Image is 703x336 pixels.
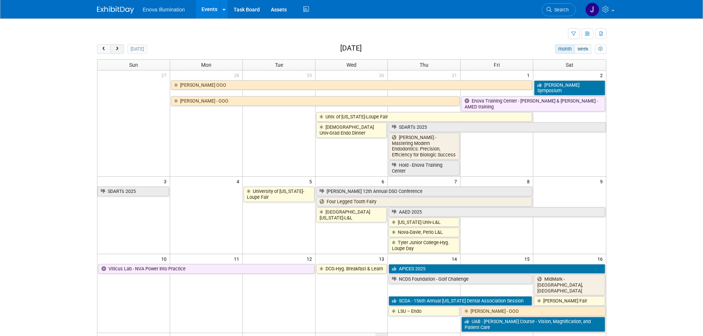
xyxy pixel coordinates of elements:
[127,44,147,54] button: [DATE]
[534,274,605,295] a: MidMark - [GEOGRAPHIC_DATA], [GEOGRAPHIC_DATA]
[542,3,576,16] a: Search
[389,306,459,316] a: LSU – Endo
[524,254,533,263] span: 15
[316,207,387,222] a: [GEOGRAPHIC_DATA][US_STATE]-L&L
[236,177,242,186] span: 4
[598,47,603,52] i: Personalize Calendar
[275,62,283,68] span: Tue
[597,254,606,263] span: 16
[316,264,387,274] a: DCG-Hyg. Breakfast & Learn
[454,177,460,186] span: 7
[389,160,459,176] a: Hold - Enova Training Center
[244,187,314,202] a: University of [US_STATE]-Loupe Fair
[309,177,315,186] span: 5
[461,317,605,332] a: UAB - [PERSON_NAME] Course - Vision, Magnification, and Patient Care
[306,254,315,263] span: 12
[389,207,605,217] a: AAED 2025
[461,306,606,316] a: [PERSON_NAME] - OOO
[233,254,242,263] span: 11
[574,44,591,54] button: week
[316,197,533,207] a: Four Legged Tooth Fairy
[389,296,532,306] a: SCDA - 156th Annual [US_STATE] Dental Association Session
[171,80,532,90] a: [PERSON_NAME] OOO
[161,254,170,263] span: 10
[129,62,138,68] span: Sun
[389,238,459,253] a: Tyler Junior College-Hyg. Loupe Day
[171,96,459,106] a: [PERSON_NAME] - OOO
[389,122,606,132] a: SDARTs 2025
[316,187,533,196] a: [PERSON_NAME] 12th Annual DSO Conference
[143,7,185,13] span: Enova Illumination
[340,44,362,52] h2: [DATE]
[552,7,569,13] span: Search
[163,177,170,186] span: 3
[534,80,605,96] a: [PERSON_NAME] Symposium
[347,62,356,68] span: Wed
[389,218,459,227] a: [US_STATE] Univ-L&L
[381,177,387,186] span: 6
[97,44,111,54] button: prev
[378,70,387,80] span: 30
[599,177,606,186] span: 9
[494,62,500,68] span: Fri
[97,6,134,14] img: ExhibitDay
[201,62,211,68] span: Mon
[555,44,575,54] button: month
[461,96,605,111] a: Enova Training Center - [PERSON_NAME] & [PERSON_NAME] - AMED training
[389,264,605,274] a: APICES 2025
[599,70,606,80] span: 2
[566,62,573,68] span: Sat
[97,187,169,196] a: SDARTs 2025
[233,70,242,80] span: 28
[316,112,533,122] a: Univ. of [US_STATE]-Loupe Fair
[420,62,428,68] span: Thu
[595,44,606,54] button: myCustomButton
[389,133,459,160] a: [PERSON_NAME] - Mastering Modern Endodontics: Precision, Efficiency for Biologic Success
[378,254,387,263] span: 13
[526,177,533,186] span: 8
[389,228,459,237] a: Nova-Davie, Perio L&L
[534,296,605,306] a: [PERSON_NAME] Fair
[161,70,170,80] span: 27
[316,122,387,138] a: [DEMOGRAPHIC_DATA] Univ-Grad Endo Dinner
[585,3,599,17] img: Joe Werner
[306,70,315,80] span: 29
[110,44,124,54] button: next
[389,274,532,284] a: NCDS Foundation - Golf Challenge
[98,264,314,274] a: Viticus Lab - NVA Power Into Practice
[526,70,533,80] span: 1
[451,70,460,80] span: 31
[451,254,460,263] span: 14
